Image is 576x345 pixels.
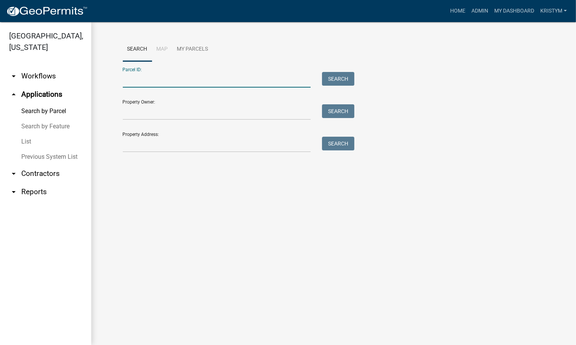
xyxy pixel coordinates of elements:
a: Search [123,37,152,62]
button: Search [322,137,354,150]
i: arrow_drop_down [9,169,18,178]
i: arrow_drop_down [9,72,18,81]
a: My Parcels [173,37,213,62]
button: Search [322,72,354,86]
i: arrow_drop_down [9,187,18,196]
a: KristyM [537,4,570,18]
a: My Dashboard [491,4,537,18]
i: arrow_drop_up [9,90,18,99]
a: Admin [468,4,491,18]
button: Search [322,104,354,118]
a: Home [447,4,468,18]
